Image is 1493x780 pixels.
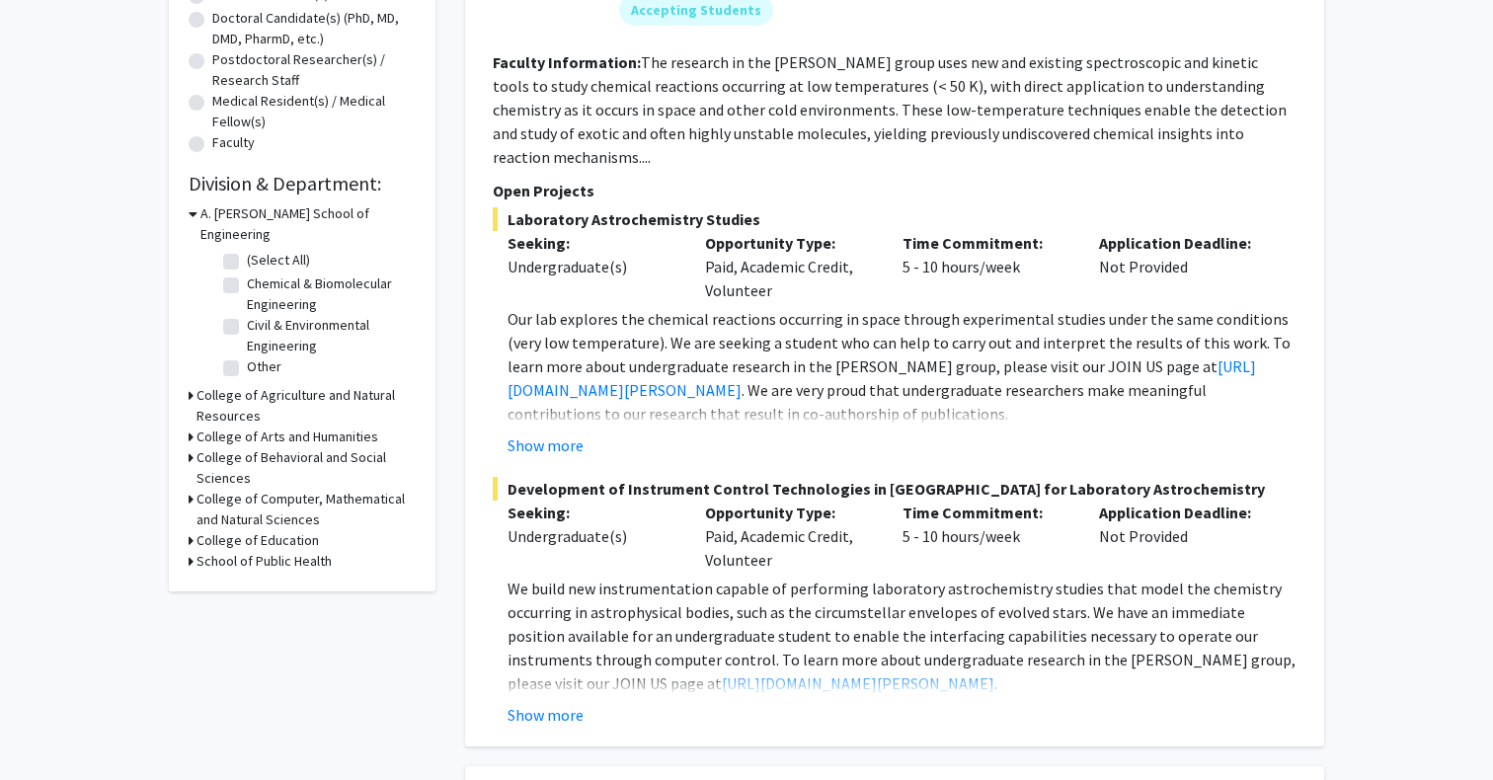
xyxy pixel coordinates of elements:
p: Open Projects [493,179,1297,202]
div: Undergraduate(s) [508,255,675,278]
h2: Division & Department: [189,172,416,195]
p: Our lab explores the chemical reactions occurring in space through experimental studies under the... [508,307,1297,426]
div: 5 - 10 hours/week [888,231,1085,302]
a: [URL][DOMAIN_NAME][PERSON_NAME] [722,673,994,693]
iframe: Chat [15,691,84,765]
p: Seeking: [508,501,675,524]
label: Faculty [212,132,255,153]
span: Laboratory Astrochemistry Studies [493,207,1297,231]
b: Faculty Information: [493,52,641,72]
p: Application Deadline: [1099,501,1267,524]
h3: College of Computer, Mathematical and Natural Sciences [196,489,416,530]
button: Show more [508,703,584,727]
h3: College of Agriculture and Natural Resources [196,385,416,427]
label: Chemical & Biomolecular Engineering [247,273,411,315]
label: (Select All) [247,250,310,271]
h3: School of Public Health [196,551,332,572]
div: Undergraduate(s) [508,524,675,548]
label: Medical Resident(s) / Medical Fellow(s) [212,91,416,132]
p: Time Commitment: [903,231,1070,255]
h3: College of Education [196,530,319,551]
button: Show more [508,433,584,457]
label: Doctoral Candidate(s) (PhD, MD, DMD, PharmD, etc.) [212,8,416,49]
p: Opportunity Type: [705,231,873,255]
fg-read-more: The research in the [PERSON_NAME] group uses new and existing spectroscopic and kinetic tools to ... [493,52,1287,167]
p: We build new instrumentation capable of performing laboratory astrochemistry studies that model t... [508,577,1297,695]
div: Paid, Academic Credit, Volunteer [690,501,888,572]
p: Application Deadline: [1099,231,1267,255]
h3: A. [PERSON_NAME] School of Engineering [200,203,416,245]
h3: College of Behavioral and Social Sciences [196,447,416,489]
div: Not Provided [1084,501,1282,572]
p: Time Commitment: [903,501,1070,524]
div: 5 - 10 hours/week [888,501,1085,572]
span: Development of Instrument Control Technologies in [GEOGRAPHIC_DATA] for Laboratory Astrochemistry [493,477,1297,501]
p: Seeking: [508,231,675,255]
h3: College of Arts and Humanities [196,427,378,447]
div: Paid, Academic Credit, Volunteer [690,231,888,302]
div: Not Provided [1084,231,1282,302]
label: Postdoctoral Researcher(s) / Research Staff [212,49,416,91]
label: Civil & Environmental Engineering [247,315,411,356]
p: Opportunity Type: [705,501,873,524]
label: Other [247,356,281,377]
